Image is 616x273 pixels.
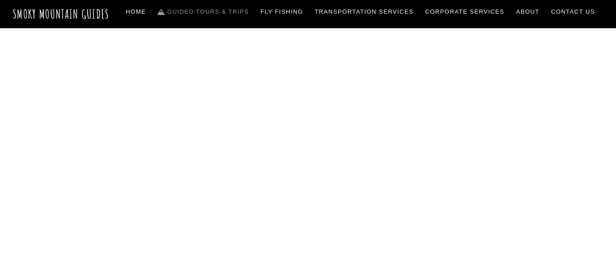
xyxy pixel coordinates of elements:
[154,2,253,21] a: Guided Tours & Trips
[548,2,599,21] a: Contact Us
[311,2,417,21] a: Transportation Services
[257,2,307,21] a: Fly Fishing
[512,2,543,21] a: About
[422,2,508,21] a: Corporate Services
[122,2,150,21] a: Home
[194,165,422,202] span: Guided Trips & Tours
[13,6,109,21] a: Smoky Mountain Guides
